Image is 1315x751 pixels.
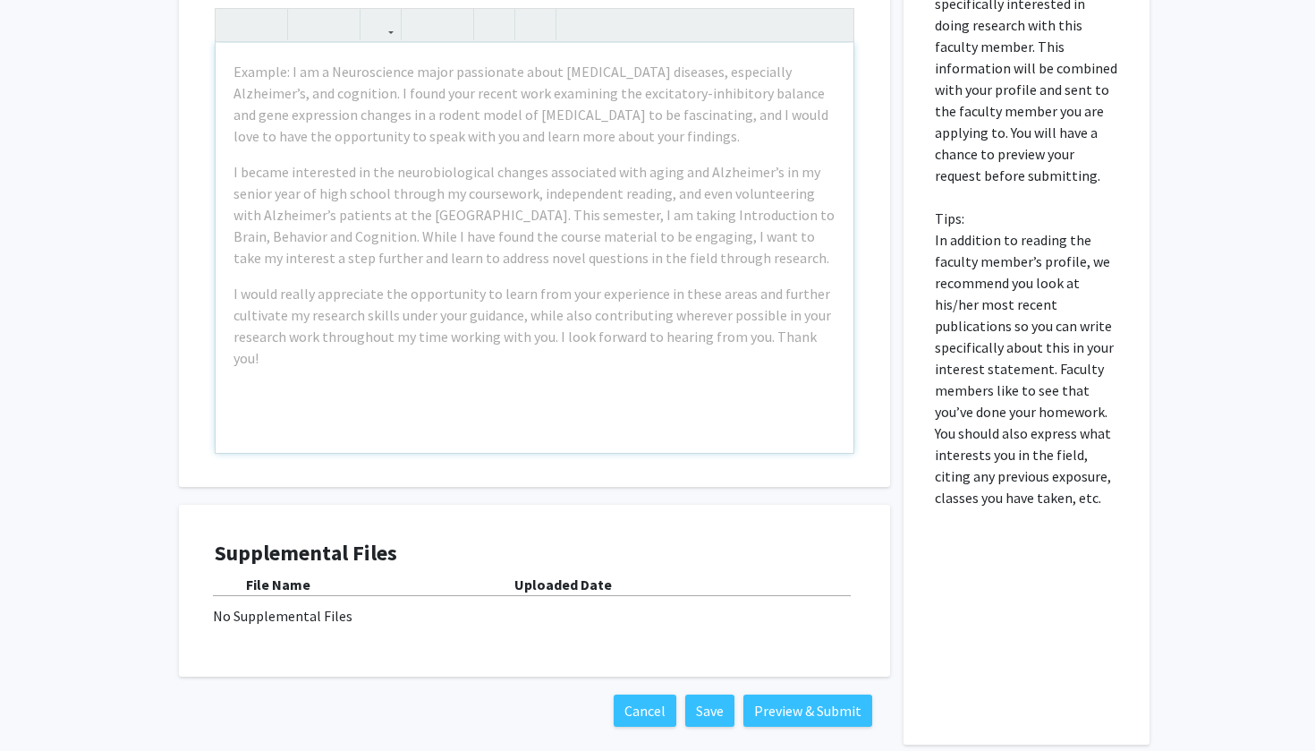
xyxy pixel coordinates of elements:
[479,9,510,40] button: Remove format
[233,283,836,369] p: I would really appreciate the opportunity to learn from your experience in these areas and furthe...
[365,9,396,40] button: Link
[293,9,324,40] button: Superscript
[13,670,76,738] iframe: Chat
[213,605,856,627] div: No Supplemental Files
[216,43,853,453] div: Note to users with screen readers: Please press Alt+0 or Option+0 to deactivate our accessibility...
[220,9,251,40] button: Strong (Ctrl + B)
[520,9,551,40] button: Insert horizontal rule
[614,695,676,727] button: Cancel
[514,576,612,593] b: Uploaded Date
[246,576,310,593] b: File Name
[406,9,437,40] button: Unordered list
[215,541,854,567] h4: Supplemental Files
[324,9,355,40] button: Subscript
[437,9,469,40] button: Ordered list
[743,695,872,727] button: Preview & Submit
[685,695,734,727] button: Save
[251,9,283,40] button: Emphasis (Ctrl + I)
[818,9,849,40] button: Fullscreen
[233,161,836,269] p: I became interested in the neurobiological changes associated with aging and Alzheimer’s in my se...
[233,61,836,147] p: Example: I am a Neuroscience major passionate about [MEDICAL_DATA] diseases, especially Alzheimer...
